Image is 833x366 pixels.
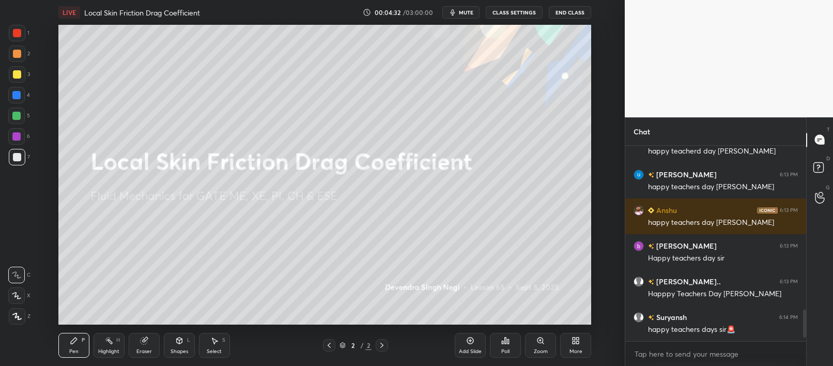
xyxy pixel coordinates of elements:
[648,253,798,264] div: Happy teachers day sir
[365,341,372,350] div: 2
[84,8,200,18] h4: Local Skin Friction Drag Coefficient
[648,207,654,213] img: Learner_Badge_beginner_1_8b307cf2a0.svg
[780,242,798,249] div: 6:13 PM
[625,118,658,145] p: Chat
[634,276,644,286] img: default.png
[8,108,30,124] div: 5
[501,349,510,354] div: Poll
[549,6,591,19] button: End Class
[58,6,80,19] div: LIVE
[654,276,721,287] h6: [PERSON_NAME]..
[9,25,29,41] div: 1
[116,338,120,343] div: H
[9,66,30,83] div: 3
[654,312,687,323] h6: Suryansh
[459,9,473,16] span: mute
[9,149,30,165] div: 7
[187,338,190,343] div: L
[459,349,482,354] div: Add Slide
[8,128,30,145] div: 6
[648,243,654,249] img: no-rating-badge.077c3623.svg
[648,279,654,285] img: no-rating-badge.077c3623.svg
[634,240,644,251] img: 3
[648,146,798,157] div: happy teacherd day [PERSON_NAME]
[648,315,654,321] img: no-rating-badge.077c3623.svg
[69,349,79,354] div: Pen
[171,349,188,354] div: Shapes
[207,349,222,354] div: Select
[486,6,543,19] button: CLASS SETTINGS
[534,349,548,354] div: Zoom
[826,155,830,162] p: D
[780,207,798,213] div: 6:13 PM
[8,287,30,304] div: X
[780,278,798,284] div: 6:13 PM
[8,267,30,283] div: C
[9,45,30,62] div: 2
[9,308,30,325] div: Z
[8,87,30,103] div: 4
[648,172,654,178] img: no-rating-badge.077c3623.svg
[98,349,119,354] div: Highlight
[648,182,798,192] div: happy teachers day [PERSON_NAME]
[826,184,830,191] p: G
[779,314,798,320] div: 6:14 PM
[654,205,677,216] h6: Anshu
[648,325,798,335] div: happy teachers days sir🚨
[648,289,798,299] div: Happpy Teachers Day [PERSON_NAME]
[442,6,480,19] button: mute
[827,126,830,133] p: T
[569,349,582,354] div: More
[648,218,798,228] div: happy teachers day [PERSON_NAME]
[136,349,152,354] div: Eraser
[222,338,225,343] div: S
[360,342,363,348] div: /
[634,169,644,179] img: 3
[348,342,358,348] div: 2
[634,312,644,322] img: default.png
[780,171,798,177] div: 6:13 PM
[654,169,717,180] h6: [PERSON_NAME]
[625,146,806,341] div: grid
[634,205,644,215] img: 785525d35f8f434088e19bcf4eb51d34.jpg
[82,338,85,343] div: P
[654,240,717,251] h6: [PERSON_NAME]
[757,207,778,213] img: iconic-dark.1390631f.png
